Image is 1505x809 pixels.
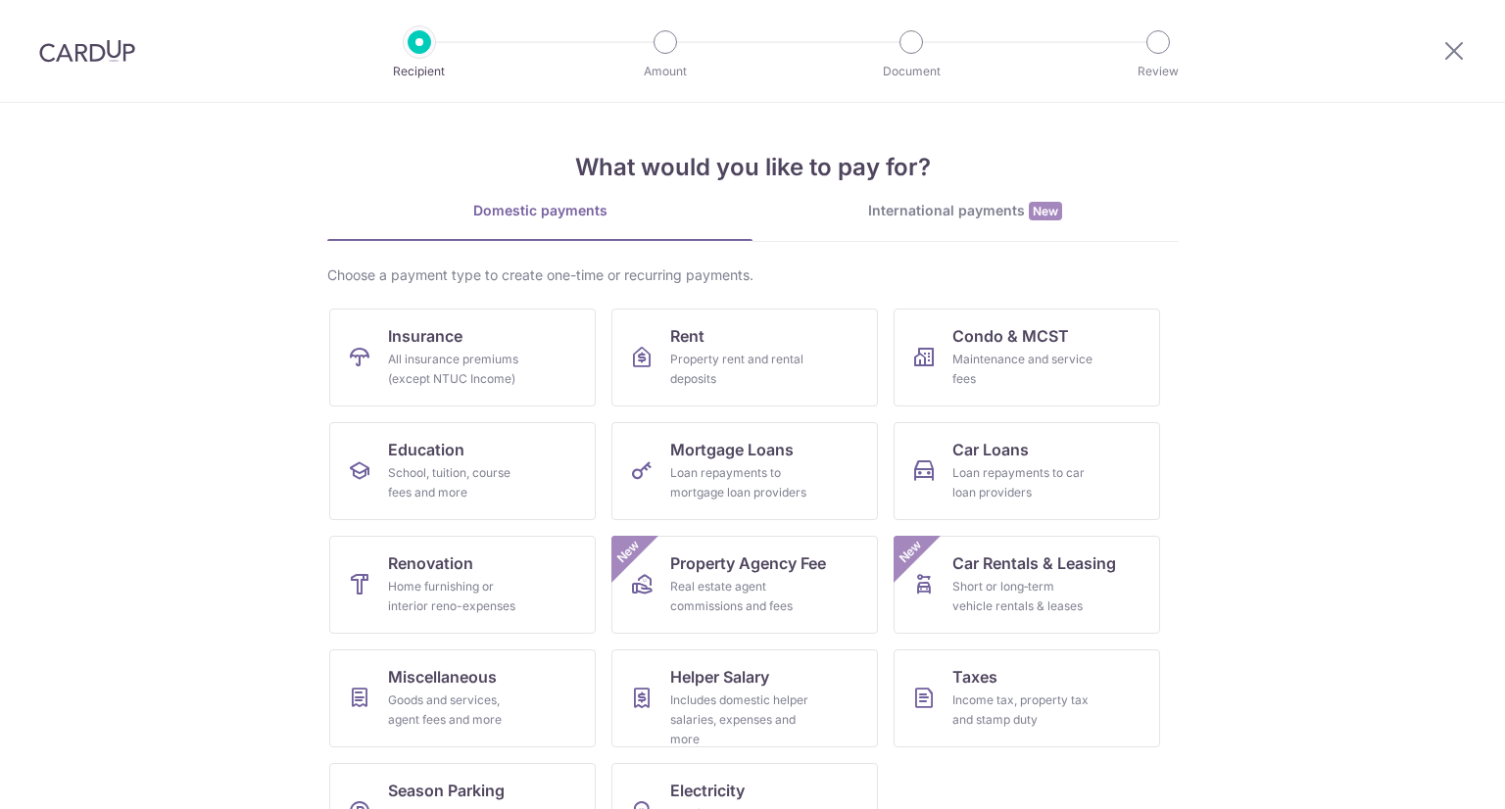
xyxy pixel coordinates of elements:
a: Property Agency FeeReal estate agent commissions and feesNew [611,536,878,634]
a: RentProperty rent and rental deposits [611,309,878,406]
span: Education [388,438,464,461]
div: Choose a payment type to create one-time or recurring payments. [327,265,1178,285]
div: School, tuition, course fees and more [388,463,529,502]
div: International payments [752,201,1178,221]
span: Rent [670,324,704,348]
p: Document [839,62,984,81]
div: Includes domestic helper salaries, expenses and more [670,690,811,749]
iframe: Opens a widget where you can find more information [1380,750,1485,799]
div: All insurance premiums (except NTUC Income) [388,350,529,389]
a: Car Rentals & LeasingShort or long‑term vehicle rentals & leasesNew [894,536,1160,634]
a: MiscellaneousGoods and services, agent fees and more [329,649,596,747]
p: Review [1086,62,1231,81]
div: Loan repayments to mortgage loan providers [670,463,811,502]
span: Taxes [952,665,997,689]
img: CardUp [39,39,135,63]
span: Car Loans [952,438,1029,461]
span: Insurance [388,324,462,348]
a: Condo & MCSTMaintenance and service fees [894,309,1160,406]
a: RenovationHome furnishing or interior reno-expenses [329,536,596,634]
span: Condo & MCST [952,324,1069,348]
div: Property rent and rental deposits [670,350,811,389]
p: Amount [593,62,738,81]
div: Home furnishing or interior reno-expenses [388,577,529,616]
span: Season Parking [388,779,505,802]
p: Recipient [347,62,492,81]
span: Renovation [388,551,473,575]
span: Helper Salary [670,665,769,689]
a: EducationSchool, tuition, course fees and more [329,422,596,520]
span: New [1029,202,1062,220]
a: TaxesIncome tax, property tax and stamp duty [894,649,1160,747]
div: Maintenance and service fees [952,350,1093,389]
h4: What would you like to pay for? [327,150,1178,185]
a: InsuranceAll insurance premiums (except NTUC Income) [329,309,596,406]
span: Property Agency Fee [670,551,826,575]
a: Helper SalaryIncludes domestic helper salaries, expenses and more [611,649,878,747]
a: Car LoansLoan repayments to car loan providers [894,422,1160,520]
div: Domestic payments [327,201,752,220]
span: Electricity [670,779,745,802]
span: Car Rentals & Leasing [952,551,1116,575]
div: Real estate agent commissions and fees [670,577,811,616]
div: Short or long‑term vehicle rentals & leases [952,577,1093,616]
span: New [612,536,645,568]
div: Income tax, property tax and stamp duty [952,690,1093,730]
div: Goods and services, agent fees and more [388,690,529,730]
span: Miscellaneous [388,665,497,689]
span: Mortgage Loans [670,438,794,461]
span: New [895,536,927,568]
div: Loan repayments to car loan providers [952,463,1093,502]
a: Mortgage LoansLoan repayments to mortgage loan providers [611,422,878,520]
